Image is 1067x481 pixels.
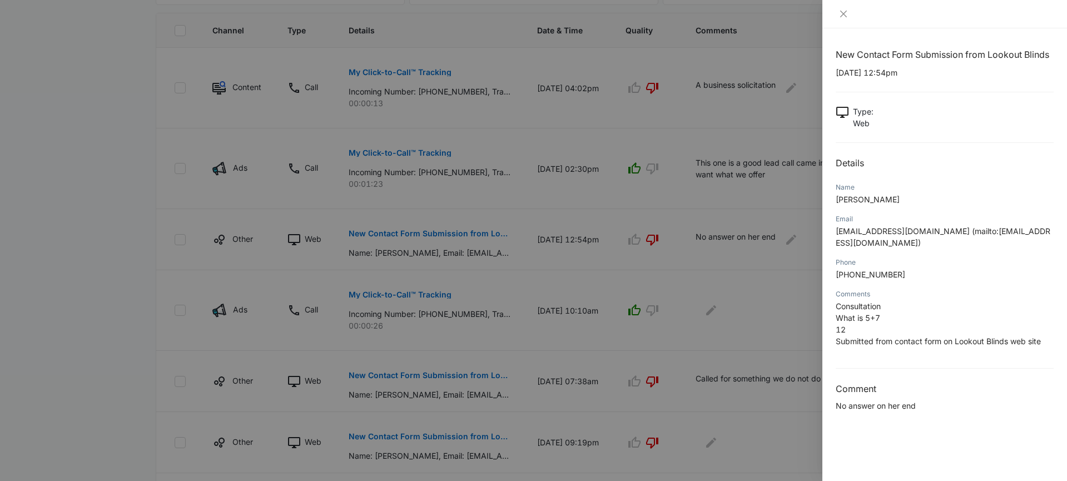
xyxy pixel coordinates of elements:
[836,156,1054,170] h2: Details
[836,195,900,204] span: [PERSON_NAME]
[836,301,881,311] span: Consultation
[836,382,1054,395] h3: Comment
[836,226,1050,247] span: [EMAIL_ADDRESS][DOMAIN_NAME] (mailto:[EMAIL_ADDRESS][DOMAIN_NAME])
[836,400,1054,411] p: No answer on her end
[836,182,1054,192] div: Name
[836,48,1054,61] h1: New Contact Form Submission from Lookout Blinds
[839,9,848,18] span: close
[836,313,880,323] span: What is 5+7
[836,257,1054,267] div: Phone
[836,325,846,334] span: 12
[836,214,1054,224] div: Email
[853,106,874,117] p: Type :
[836,289,1054,299] div: Comments
[836,336,1041,346] span: Submitted from contact form on Lookout Blinds web site
[836,67,1054,78] p: [DATE] 12:54pm
[853,117,874,129] p: Web
[836,270,905,279] span: [PHONE_NUMBER]
[836,9,851,19] button: Close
